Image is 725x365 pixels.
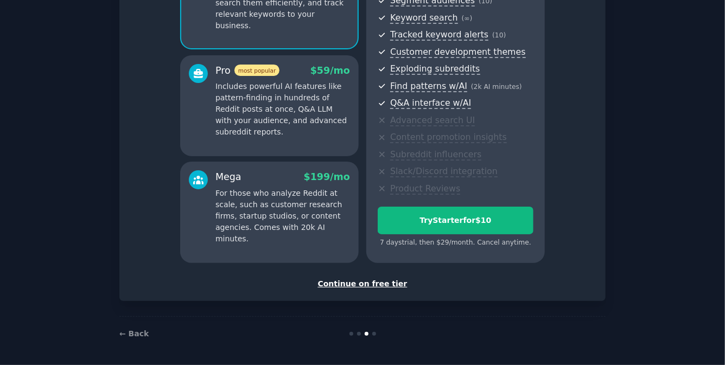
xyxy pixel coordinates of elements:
div: Mega [215,170,241,184]
p: Includes powerful AI features like pattern-finding in hundreds of Reddit posts at once, Q&A LLM w... [215,81,350,138]
p: For those who analyze Reddit at scale, such as customer research firms, startup studios, or conte... [215,188,350,245]
span: $ 199 /mo [304,171,350,182]
span: ( 10 ) [492,31,506,39]
span: Q&A interface w/AI [390,98,471,109]
div: Continue on free tier [131,278,594,290]
span: $ 59 /mo [310,65,350,76]
span: Advanced search UI [390,115,475,126]
span: ( 2k AI minutes ) [471,83,522,91]
span: Find patterns w/AI [390,81,467,92]
span: Exploding subreddits [390,63,480,75]
span: Keyword search [390,12,458,24]
span: most popular [234,65,280,76]
div: Pro [215,64,279,78]
span: Customer development themes [390,47,526,58]
a: ← Back [119,329,149,338]
div: Try Starter for $10 [378,215,533,226]
span: ( ∞ ) [462,15,473,22]
span: Product Reviews [390,183,460,195]
button: TryStarterfor$10 [378,207,533,234]
span: Tracked keyword alerts [390,29,488,41]
div: 7 days trial, then $ 29 /month . Cancel anytime. [378,238,533,248]
span: Content promotion insights [390,132,507,143]
span: Subreddit influencers [390,149,481,161]
span: Slack/Discord integration [390,166,498,177]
